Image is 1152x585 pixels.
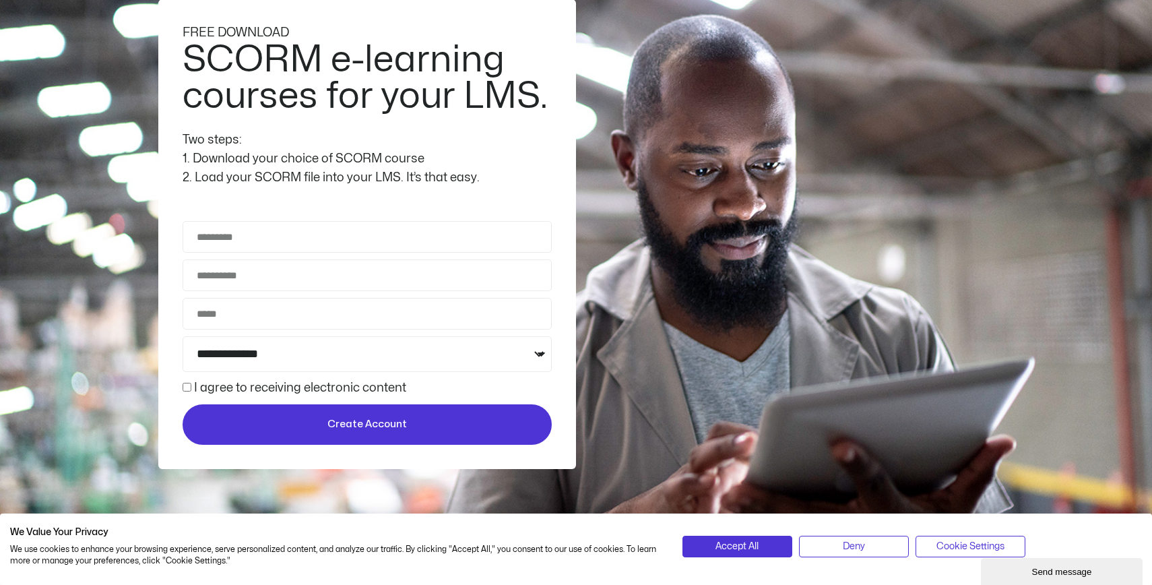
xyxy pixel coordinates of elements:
[799,536,909,557] button: Deny all cookies
[916,536,1025,557] button: Adjust cookie preferences
[682,536,792,557] button: Accept all cookies
[183,131,552,150] div: Two steps:
[981,555,1145,585] iframe: chat widget
[194,382,406,394] label: I agree to receiving electronic content
[183,24,552,42] div: FREE DOWNLOAD
[10,526,662,538] h2: We Value Your Privacy
[327,417,407,433] span: Create Account
[715,539,759,554] span: Accept All
[10,544,662,567] p: We use cookies to enhance your browsing experience, serve personalized content, and analyze our t...
[183,42,548,115] h2: SCORM e-learning courses for your LMS.
[936,539,1004,554] span: Cookie Settings
[183,168,552,187] div: 2. Load your SCORM file into your LMS. It’s that easy.
[183,150,552,168] div: 1. Download your choice of SCORM course
[183,404,552,445] button: Create Account
[843,539,865,554] span: Deny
